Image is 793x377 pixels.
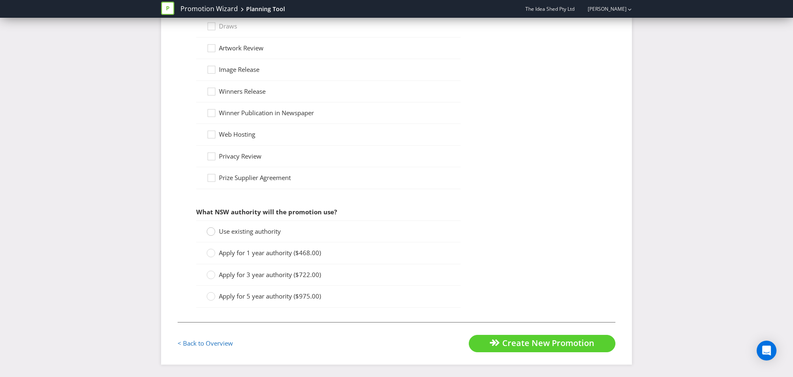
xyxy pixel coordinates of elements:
[525,5,575,12] span: The Idea Shed Pty Ltd
[219,173,291,182] span: Prize Supplier Agreement
[219,292,321,300] span: Apply for 5 year authority ($975.00)
[579,5,627,12] a: [PERSON_NAME]
[219,152,261,160] span: Privacy Review
[180,4,238,14] a: Promotion Wizard
[219,130,255,138] span: Web Hosting
[219,249,321,257] span: Apply for 1 year authority ($468.00)
[757,341,776,360] div: Open Intercom Messenger
[219,87,266,95] span: Winners Release
[469,335,615,353] button: Create New Promotion
[219,44,264,52] span: Artwork Review
[219,227,281,235] span: Use existing authority
[502,337,594,349] span: Create New Promotion
[219,65,259,74] span: Image Release
[219,109,314,117] span: Winner Publication in Newspaper
[196,208,337,216] span: What NSW authority will the promotion use?
[219,270,321,279] span: Apply for 3 year authority ($722.00)
[178,339,233,347] a: < Back to Overview
[246,5,285,13] div: Planning Tool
